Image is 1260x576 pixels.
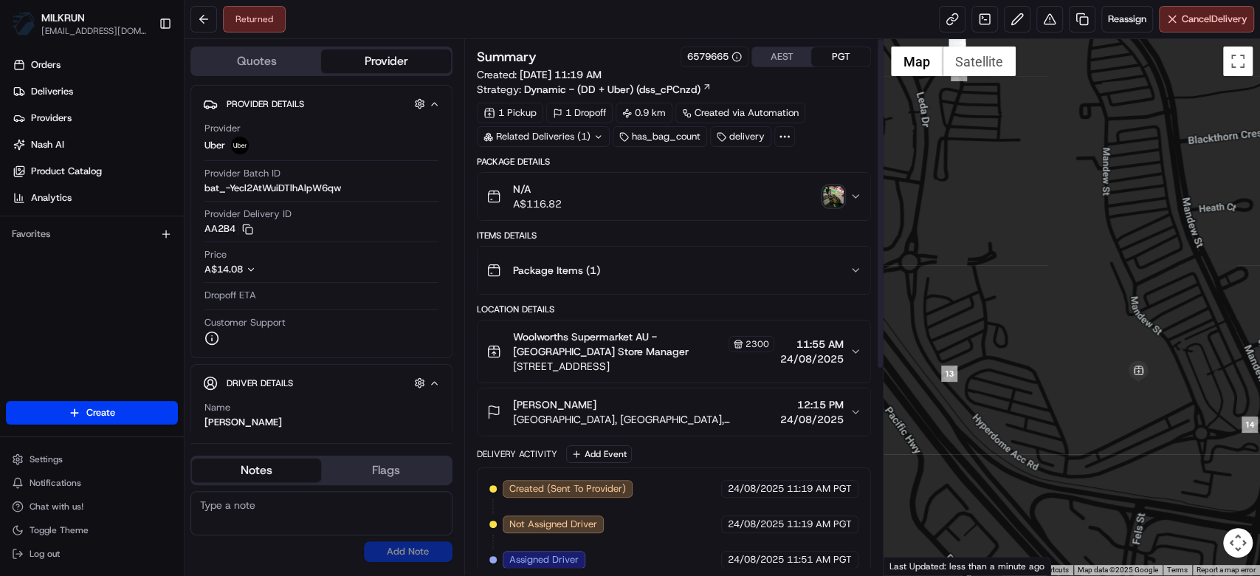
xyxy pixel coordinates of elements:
div: Favorites [6,222,178,246]
img: Google [887,556,936,575]
div: has_bag_count [613,126,707,147]
button: Flags [321,459,450,482]
button: Quotes [192,49,321,73]
button: PGT [811,47,870,66]
a: Dynamic - (DD + Uber) (dss_cPCnzd) [524,82,712,97]
span: Dynamic - (DD + Uber) (dss_cPCnzd) [524,82,700,97]
span: [GEOGRAPHIC_DATA], [GEOGRAPHIC_DATA], [GEOGRAPHIC_DATA] [513,412,774,427]
div: 1 Dropoff [546,103,613,123]
span: 24/08/2025 [728,553,784,566]
span: Notifications [30,477,81,489]
button: Provider [321,49,450,73]
div: Items Details [477,230,871,241]
span: Toggle Theme [30,524,89,536]
button: Toggle fullscreen view [1223,47,1253,76]
span: [DATE] 11:19 AM [520,68,602,81]
button: Reassign [1101,6,1153,32]
span: Uber [204,139,225,152]
span: bat_-Yecl2AtWuiDTlhAlpW6qw [204,182,341,195]
button: AA2B4 [204,222,253,236]
span: Log out [30,548,60,560]
button: Toggle Theme [6,520,178,541]
span: 11:19 AM PGT [787,482,852,496]
div: 13 [941,366,957,382]
button: Settings [6,449,178,470]
span: 24/08/2025 [780,352,844,366]
span: 2300 [746,338,769,350]
span: 24/08/2025 [728,518,784,531]
span: Deliveries [31,85,73,98]
span: Settings [30,453,63,465]
div: Last Updated: less than a minute ago [884,557,1051,575]
button: Driver Details [203,371,440,395]
span: Cancel Delivery [1182,13,1247,26]
button: Notifications [6,473,178,493]
button: AEST [752,47,811,66]
span: Create [86,406,115,419]
button: Map camera controls [1223,528,1253,558]
div: 14 [1242,416,1258,433]
img: MILKRUN [12,12,35,35]
span: Nash AI [31,138,64,151]
span: Package Items ( 1 ) [513,263,600,278]
button: Woolworths Supermarket AU - [GEOGRAPHIC_DATA] Store Manager2300[STREET_ADDRESS]11:55 AM24/08/2025 [478,320,870,383]
button: Create [6,401,178,425]
a: Nash AI [6,133,184,157]
a: Product Catalog [6,160,184,183]
button: Show street map [891,47,943,76]
button: Chat with us! [6,496,178,517]
button: Show satellite imagery [943,47,1016,76]
span: A$116.82 [513,196,562,211]
a: Deliveries [6,80,184,103]
div: Package Details [477,156,871,168]
span: Created: [477,67,602,82]
a: Analytics [6,186,184,210]
span: Assigned Driver [509,553,579,566]
span: Name [204,401,230,414]
button: MILKRUN [41,10,85,25]
span: 24/08/2025 [780,412,844,427]
span: Customer Support [204,316,286,329]
div: Delivery Activity [477,448,557,460]
span: Provider [204,122,241,135]
div: [PERSON_NAME] [204,416,282,429]
button: Add Event [566,445,632,463]
a: Providers [6,106,184,130]
a: Open this area in Google Maps (opens a new window) [887,556,936,575]
div: Related Deliveries (1) [477,126,610,147]
span: [STREET_ADDRESS] [513,359,774,374]
span: 11:51 AM PGT [787,553,852,566]
span: Providers [31,112,72,125]
span: Woolworths Supermarket AU - [GEOGRAPHIC_DATA] Store Manager [513,329,726,359]
button: MILKRUNMILKRUN[EMAIL_ADDRESS][DOMAIN_NAME] [6,6,153,41]
a: Report a map error [1197,566,1256,574]
button: N/AA$116.82photo_proof_of_delivery image [478,173,870,220]
span: [PERSON_NAME] [513,397,596,412]
a: Created via Automation [675,103,805,123]
div: 1 Pickup [477,103,543,123]
button: Notes [192,459,321,482]
img: photo_proof_of_delivery image [823,186,844,207]
button: A$14.08 [204,263,334,276]
span: Provider Batch ID [204,167,280,180]
button: 6579665 [687,50,742,64]
span: Dropoff ETA [204,289,256,302]
span: Chat with us! [30,501,83,512]
span: Product Catalog [31,165,102,178]
span: Provider Delivery ID [204,208,292,221]
div: 12 [949,43,965,59]
span: Provider Details [227,98,304,110]
span: 24/08/2025 [728,482,784,496]
span: A$14.08 [204,263,243,275]
span: [EMAIL_ADDRESS][DOMAIN_NAME] [41,25,147,37]
button: Package Items (1) [478,247,870,294]
span: Created (Sent To Provider) [509,482,626,496]
span: Analytics [31,191,72,205]
span: Driver Details [227,377,293,389]
span: Price [204,248,227,261]
span: 11:55 AM [780,337,844,352]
